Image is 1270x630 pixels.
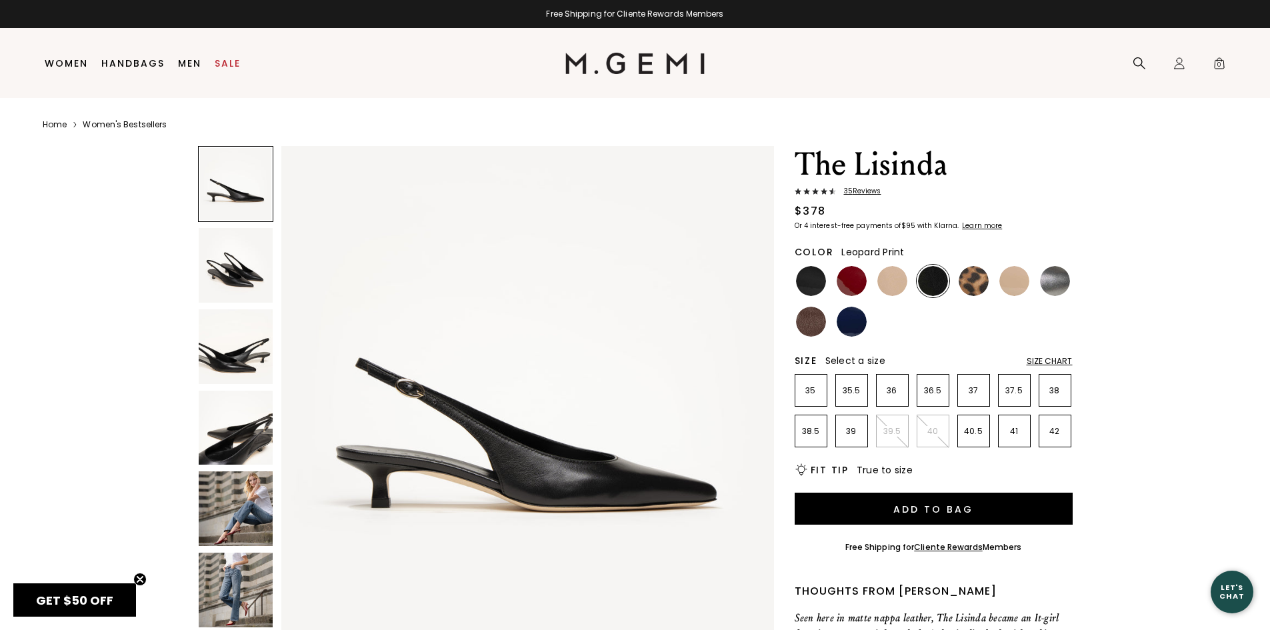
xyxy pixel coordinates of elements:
h2: Fit Tip [811,465,849,475]
h2: Color [795,247,834,257]
div: GET $50 OFFClose teaser [13,583,136,617]
img: Leopard Print [959,266,989,296]
div: Free Shipping for Members [845,542,1022,553]
img: M.Gemi [565,53,705,74]
span: 0 [1213,59,1226,73]
p: 37 [958,385,989,396]
p: 42 [1039,426,1071,437]
a: Handbags [101,58,165,69]
img: Beige Nappa [877,266,907,296]
img: Ruby Red Patent [837,266,867,296]
a: Men [178,58,201,69]
klarna-placement-style-cta: Learn more [962,221,1002,231]
a: Women's Bestsellers [83,119,167,130]
span: Leopard Print [841,245,904,259]
button: Close teaser [133,573,147,586]
p: 39.5 [877,426,908,437]
p: 35.5 [836,385,867,396]
p: 40.5 [958,426,989,437]
span: Select a size [825,354,885,367]
button: Add to Bag [795,493,1073,525]
img: The Lisinda [199,309,273,384]
p: 40 [917,426,949,437]
p: 39 [836,426,867,437]
a: Cliente Rewards [914,541,983,553]
img: Black Patent [796,266,826,296]
img: Gunmetal Nappa [1040,266,1070,296]
klarna-placement-style-body: with Klarna [917,221,961,231]
a: Learn more [961,222,1002,230]
a: Home [43,119,67,130]
img: Navy Patent [837,307,867,337]
p: 37.5 [999,385,1030,396]
span: 35 Review s [836,187,881,195]
img: The Lisinda [199,228,273,303]
p: 36 [877,385,908,396]
klarna-placement-style-body: Or 4 interest-free payments of [795,221,901,231]
img: Chocolate Nappa [796,307,826,337]
klarna-placement-style-amount: $95 [901,221,915,231]
p: 36.5 [917,385,949,396]
img: Black Nappa [918,266,948,296]
div: $378 [795,203,826,219]
a: 35Reviews [795,187,1073,198]
img: The Lisinda [199,471,273,546]
p: 38.5 [795,426,827,437]
img: The Lisinda [199,553,273,627]
div: Size Chart [1027,356,1073,367]
div: Let's Chat [1211,583,1253,600]
img: Sand Patent [999,266,1029,296]
img: The Lisinda [199,391,273,465]
p: 35 [795,385,827,396]
span: True to size [857,463,913,477]
p: 38 [1039,385,1071,396]
span: GET $50 OFF [36,592,113,609]
a: Sale [215,58,241,69]
a: Women [45,58,88,69]
div: Thoughts from [PERSON_NAME] [795,583,1073,599]
p: 41 [999,426,1030,437]
h1: The Lisinda [795,146,1073,183]
h2: Size [795,355,817,366]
